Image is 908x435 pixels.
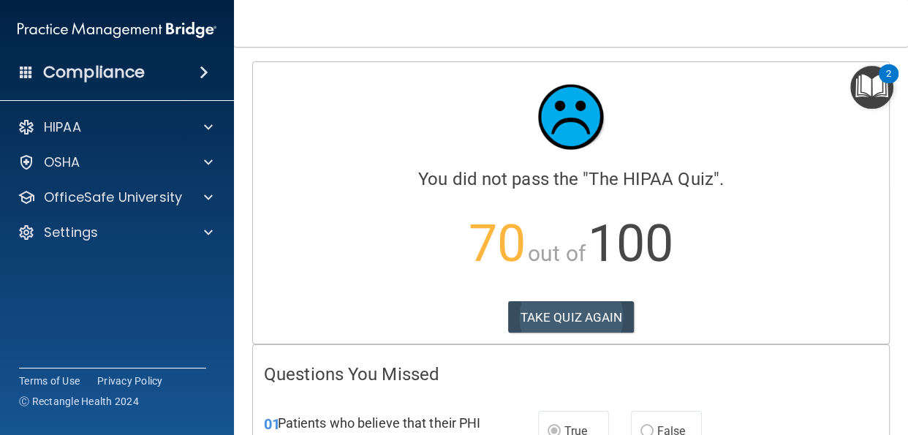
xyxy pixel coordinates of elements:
a: HIPAA [18,118,213,136]
a: Terms of Use [19,374,80,388]
img: sad_face.ecc698e2.jpg [527,73,615,161]
span: 100 [588,213,673,273]
button: TAKE QUIZ AGAIN [508,301,635,333]
a: Settings [18,224,213,241]
span: 70 [469,213,526,273]
img: PMB logo [18,15,216,45]
span: out of [528,241,586,266]
h4: Compliance [43,62,145,83]
button: Open Resource Center, 2 new notifications [850,66,893,109]
iframe: Drift Widget Chat Controller [835,334,890,390]
a: OSHA [18,154,213,171]
span: 01 [264,415,280,433]
span: The HIPAA Quiz [589,169,713,189]
h4: You did not pass the " ". [264,170,878,189]
span: Ⓒ Rectangle Health 2024 [19,394,139,409]
p: OSHA [44,154,80,171]
p: HIPAA [44,118,81,136]
p: Settings [44,224,98,241]
h4: Questions You Missed [264,365,878,384]
div: 2 [886,74,891,93]
a: Privacy Policy [97,374,163,388]
a: OfficeSafe University [18,189,213,206]
p: OfficeSafe University [44,189,182,206]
